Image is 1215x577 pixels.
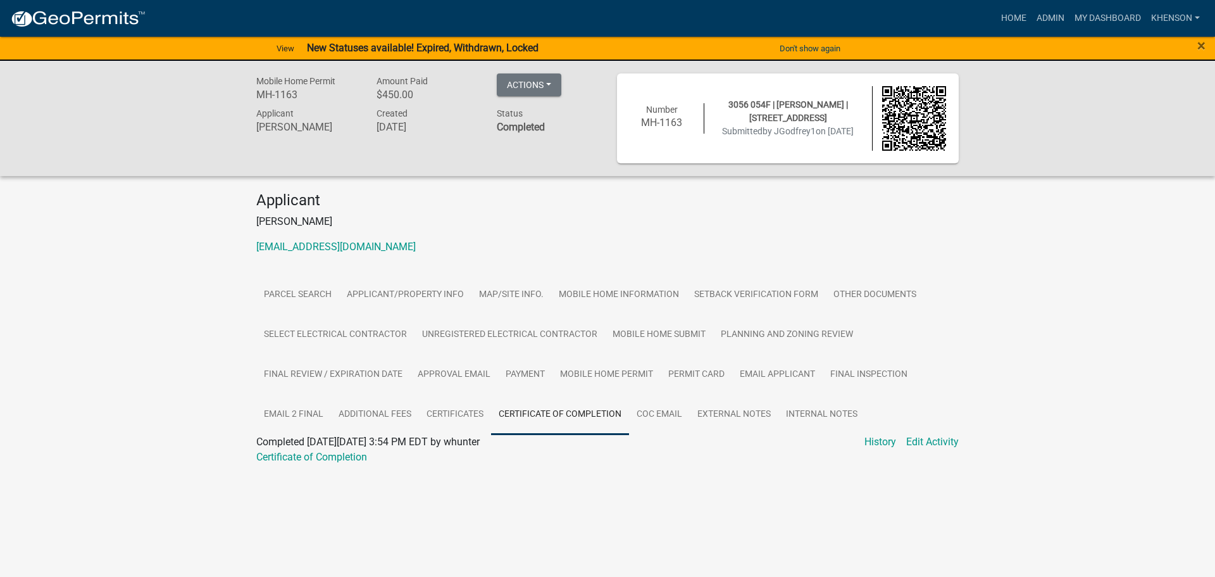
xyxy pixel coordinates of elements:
[497,73,561,96] button: Actions
[419,395,491,435] a: Certificates
[826,275,924,315] a: Other Documents
[339,275,471,315] a: Applicant/Property Info
[1197,38,1206,53] button: Close
[552,355,661,395] a: Mobile Home Permit
[497,121,545,133] strong: Completed
[256,89,358,101] h6: MH-1163
[713,315,861,355] a: Planning and Zoning Review
[256,76,335,86] span: Mobile Home Permit
[1197,37,1206,54] span: ×
[687,275,826,315] a: Setback Verification Form
[410,355,498,395] a: Approval Email
[377,108,408,118] span: Created
[728,99,848,123] span: 3056 054F | [PERSON_NAME] | [STREET_ADDRESS]
[471,275,551,315] a: Map/Site Info.
[256,436,480,448] span: Completed [DATE][DATE] 3:54 PM EDT by whunter
[1069,6,1146,30] a: My Dashboard
[256,108,294,118] span: Applicant
[646,105,678,115] span: Number
[377,76,428,86] span: Amount Paid
[256,275,339,315] a: Parcel search
[256,121,358,133] h6: [PERSON_NAME]
[498,355,552,395] a: Payment
[722,126,854,136] span: Submitted on [DATE]
[271,38,299,59] a: View
[882,86,947,151] img: QR code
[778,395,865,435] a: Internal Notes
[497,108,523,118] span: Status
[256,315,414,355] a: Select Electrical Contractor
[331,395,419,435] a: Additional Fees
[864,434,896,450] a: History
[732,355,823,395] a: Email Applicant
[414,315,605,355] a: Unregistered Electrical Contractor
[256,451,367,463] a: Certificate of Completion
[630,117,694,129] h6: MH-1163
[256,395,331,435] a: Email 2 Final
[775,38,845,59] button: Don't show again
[763,126,816,136] span: by JGodfrey1
[377,89,478,101] h6: $450.00
[256,191,959,210] h4: Applicant
[551,275,687,315] a: Mobile Home Information
[307,42,539,54] strong: New Statuses available! Expired, Withdrawn, Locked
[256,355,410,395] a: Final Review / Expiration Date
[1146,6,1205,30] a: khenson
[629,395,690,435] a: COC Email
[491,395,629,435] a: Certificate of Completion
[996,6,1031,30] a: Home
[605,315,713,355] a: Mobile Home Submit
[823,355,915,395] a: Final Inspection
[661,355,732,395] a: Permit Card
[377,121,478,133] h6: [DATE]
[1031,6,1069,30] a: Admin
[906,434,959,450] a: Edit Activity
[690,395,778,435] a: External Notes
[256,214,959,229] p: [PERSON_NAME]
[256,241,416,253] a: [EMAIL_ADDRESS][DOMAIN_NAME]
